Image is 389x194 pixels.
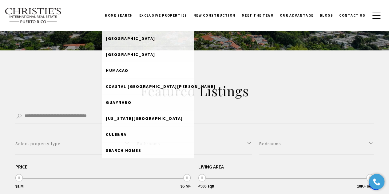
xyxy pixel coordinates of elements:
[15,133,130,154] button: Select property type
[106,84,216,89] span: Coastal [GEOGRAPHIC_DATA][PERSON_NAME]
[280,13,314,18] span: Our Advantage
[15,184,24,188] span: $1 M
[102,62,194,78] a: Humacao
[106,68,129,73] span: Humacao
[139,13,187,18] span: Exclusive Properties
[181,184,191,188] span: $5 M+
[198,184,214,188] span: <500 sqft
[193,13,236,18] span: New Construction
[102,110,194,126] a: Puerto Rico West Coast
[15,109,374,123] input: Search by Address, City, or Neighborhood
[106,36,155,41] span: [GEOGRAPHIC_DATA]
[259,133,374,154] button: Bedrooms
[5,8,62,24] img: Christie's International Real Estate text transparent background
[136,8,190,23] a: Exclusive Properties
[357,184,374,188] span: 10K+ sqft
[62,82,327,100] h2: Featured Listings
[106,52,155,57] span: [GEOGRAPHIC_DATA]
[239,8,277,23] a: Meet the Team
[277,8,317,23] a: Our Advantage
[102,142,194,158] a: search
[102,94,194,110] a: Guaynabo
[320,13,333,18] span: Blogs
[106,116,183,121] span: [US_STATE][GEOGRAPHIC_DATA]
[190,8,239,23] a: New Construction
[102,126,194,142] a: Culebra
[106,100,131,105] span: Guaynabo
[102,8,136,23] a: Home Search
[339,13,365,18] span: Contact Us
[137,133,252,154] button: Bathrooms
[106,148,141,153] span: Search Homes
[102,30,194,46] a: Dorado Beach
[317,8,336,23] a: Blogs
[368,7,384,25] button: button
[106,132,127,137] span: Culebra
[102,78,194,94] a: Coastal San Juan
[102,46,194,62] a: Rio Grande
